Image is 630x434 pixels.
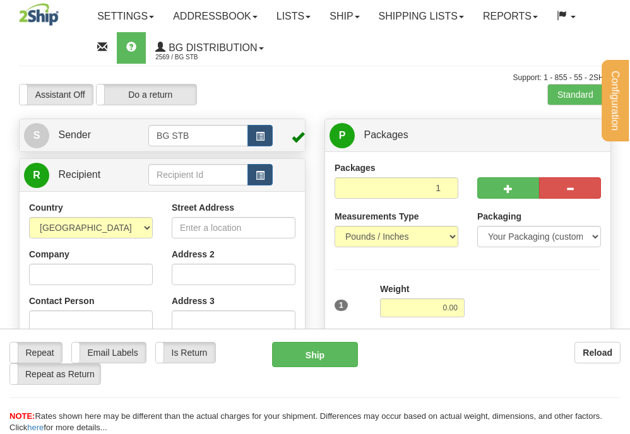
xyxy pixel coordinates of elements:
[9,411,35,421] span: NOTE:
[602,60,629,141] button: Configuration
[330,123,355,148] span: P
[148,125,248,146] input: Sender Id
[548,85,610,105] label: Standard
[58,129,91,140] span: Sender
[163,1,267,32] a: Addressbook
[20,85,93,105] label: Assistant Off
[380,327,426,339] label: Dims Code
[72,343,146,363] label: Email Labels
[165,42,257,53] span: BG Distribution
[574,342,621,363] button: Reload
[29,201,63,214] label: Country
[10,343,62,363] label: Repeat
[369,1,473,32] a: Shipping lists
[88,1,163,32] a: Settings
[97,85,196,105] label: Do a return
[29,248,69,261] label: Company
[272,342,358,367] button: Ship
[58,169,100,180] span: Recipient
[583,348,612,358] b: Reload
[19,73,611,83] div: Support: 1 - 855 - 55 - 2SHIP
[27,423,44,432] a: here
[146,32,273,64] a: BG Distribution 2569 / BG STB
[473,1,547,32] a: Reports
[24,163,49,188] span: R
[24,123,49,148] span: S
[172,248,215,261] label: Address 2
[156,343,215,363] label: Is Return
[29,295,94,307] label: Contact Person
[477,210,521,223] label: Packaging
[601,153,629,281] iframe: chat widget
[148,164,248,185] input: Recipient Id
[19,3,59,26] img: logo2569.jpg
[335,161,376,174] label: Packages
[335,300,348,311] span: 1
[380,283,409,295] label: Weight
[10,364,100,384] label: Repeat as Return
[267,1,320,32] a: Lists
[335,210,419,223] label: Measurements Type
[320,1,369,32] a: Ship
[155,51,250,64] span: 2569 / BG STB
[24,122,148,148] a: S Sender
[172,201,234,214] label: Street Address
[330,122,606,148] a: P Packages
[24,162,134,188] a: R Recipient
[172,295,215,307] label: Address 3
[364,129,408,140] span: Packages
[172,217,295,238] input: Enter a location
